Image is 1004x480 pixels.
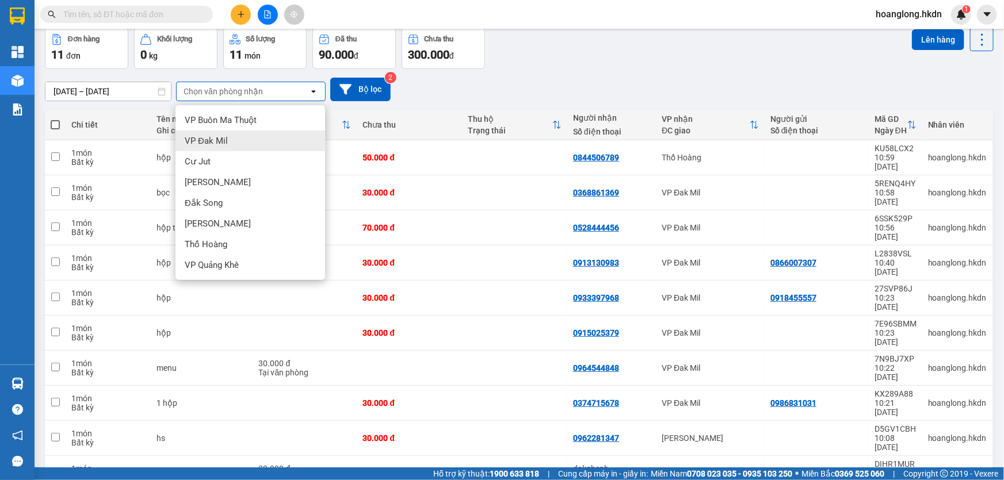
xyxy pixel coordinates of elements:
span: Cung cấp máy in - giấy in: [558,467,648,480]
div: ĐC giao [662,126,750,135]
strong: 0708 023 035 - 0935 103 250 [687,469,792,478]
sup: 1 [963,5,971,13]
div: hoanglong.hkdn [928,293,987,302]
span: kg [149,51,158,60]
div: 10:23 [DATE] [875,293,917,312]
strong: 0369 525 060 [835,469,884,478]
div: Chưa thu [425,35,454,43]
div: 30.000 đ [362,328,456,337]
div: VP Đak Mil [662,293,759,302]
div: 1 hộp [157,398,247,408]
button: Đã thu90.000đ [312,28,396,69]
div: 7E96SBMM [875,319,917,328]
div: Số lượng [246,35,276,43]
img: solution-icon [12,103,24,116]
div: VP Đak Mil [662,398,759,408]
span: | [548,467,549,480]
button: file-add [258,5,278,25]
div: Mã GD [875,114,907,124]
div: Chọn văn phòng nhận [184,86,263,97]
div: hộp [157,258,247,267]
div: hoanglong.hkdn [928,398,987,408]
span: hoanglong.hkdn [866,7,951,21]
span: VP Quảng Khê [185,259,239,271]
span: 1 [964,5,968,13]
div: VP Đak Mil [662,363,759,373]
span: VP Đak Mil [185,135,228,147]
div: 10:22 [DATE] [875,363,917,382]
img: warehouse-icon [12,378,24,390]
span: Đắk Song [185,197,223,209]
span: [PERSON_NAME] [185,218,251,229]
div: hoanglong.hkdn [928,188,987,197]
span: question-circle [12,404,23,415]
div: Số điện thoại [770,126,863,135]
th: Toggle SortBy [462,110,567,140]
div: 6SSK529P [875,214,917,223]
div: Bất kỳ [71,403,146,412]
div: 10:23 [DATE] [875,328,917,347]
svg: open [309,87,318,96]
div: 1 món [71,289,146,298]
div: [PERSON_NAME] [662,433,759,443]
ul: Menu [175,105,325,280]
div: hoanglong.hkdn [928,258,987,267]
button: Chưa thu300.000đ [402,28,485,69]
div: 0986831031 [770,398,816,408]
div: 1 món [71,324,146,333]
div: KU58LCX2 [875,144,917,153]
div: Bất kỳ [71,263,146,272]
span: plus [237,10,245,18]
div: 0844506789 [573,153,619,162]
div: VP Đak Mil [662,188,759,197]
button: Bộ lọc [330,78,391,101]
input: Select a date range. [45,82,171,101]
div: dakghenh [573,464,650,473]
div: menu [157,363,247,373]
div: 0913130983 [573,258,619,267]
div: 10:58 [DATE] [875,188,917,206]
div: 1 món [71,148,146,158]
div: 10:40 [DATE] [875,258,917,277]
div: 27SVP86J [875,284,917,293]
div: hoanglong.hkdn [928,433,987,443]
img: logo-vxr [10,7,25,25]
div: 0918455557 [770,293,816,302]
div: 7N9BJ7XP [875,354,917,363]
span: message [12,456,23,467]
div: 30.000 đ [362,258,456,267]
button: Số lượng11món [223,28,307,69]
span: copyright [940,470,948,478]
div: 1 món [71,394,146,403]
span: | [893,467,895,480]
div: 10:21 [DATE] [875,398,917,417]
span: 11 [51,48,64,62]
span: notification [12,430,23,441]
div: 0368861369 [573,188,619,197]
div: VP Đak Mil [662,223,759,232]
div: 0374715678 [573,398,619,408]
span: VP Buôn Ma Thuột [185,114,257,126]
span: ⚪️ [795,471,799,476]
span: file-add [264,10,272,18]
div: Tại văn phòng [259,368,352,377]
div: 30.000 đ [362,398,456,408]
sup: 2 [385,72,396,83]
div: Bất kỳ [71,158,146,167]
button: caret-down [977,5,997,25]
span: Miền Bắc [801,467,884,480]
th: Toggle SortBy [656,110,765,140]
div: Người nhận [573,113,650,122]
div: hộp [157,328,247,337]
div: VP nhận [662,114,750,124]
div: Bất kỳ [71,228,146,237]
div: 70.000 đ [362,223,456,232]
div: 0964544848 [573,363,619,373]
div: Nhân viên [928,120,987,129]
div: Ngày ĐH [875,126,907,135]
span: đơn [66,51,81,60]
div: 0962281347 [573,433,619,443]
div: 10:56 [DATE] [875,223,917,241]
div: bọc [157,188,247,197]
span: search [48,10,56,18]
